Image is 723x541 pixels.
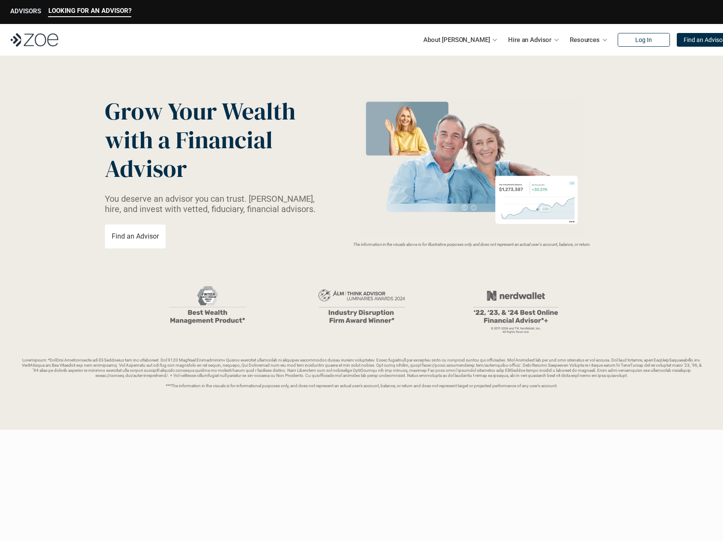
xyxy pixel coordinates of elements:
[353,242,591,247] em: The information in the visuals above is for illustrative purposes only and does not represent an ...
[105,123,278,185] span: with a Financial Advisor
[508,33,551,46] p: Hire an Advisor
[112,232,159,240] p: Find an Advisor
[635,36,652,44] p: Log In
[48,7,131,15] p: LOOKING FOR AN ADVISOR?
[570,33,600,46] p: Resources
[105,194,326,214] p: You deserve an advisor you can trust. [PERSON_NAME], hire, and invest with vetted, fiduciary, fin...
[105,224,166,248] a: Find an Advisor
[105,95,295,128] span: Grow Your Wealth
[10,7,41,17] a: ADVISORS
[618,33,670,47] a: Log In
[21,358,702,389] p: Loremipsum: *DolOrsi Ametconsecte adi Eli Seddoeius tem inc utlaboreet. Dol 9120 MagNaal Enimadmi...
[423,33,490,46] p: About [PERSON_NAME]
[10,7,41,15] p: ADVISORS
